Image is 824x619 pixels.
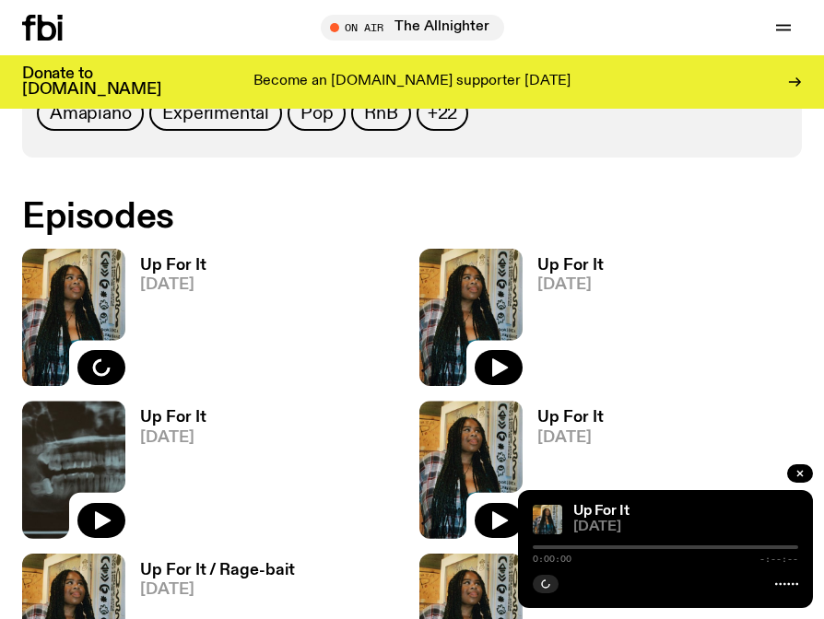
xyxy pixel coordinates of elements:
span: [DATE] [140,430,206,446]
a: Up For It[DATE] [523,258,604,386]
a: Pop [288,96,346,131]
h3: Up For It [140,410,206,426]
a: Up For It[DATE] [523,410,604,538]
h2: Episodes [22,201,802,234]
a: Amapiano [37,96,144,131]
span: [DATE] [537,430,604,446]
h3: Up For It [537,258,604,274]
h3: Up For It [140,258,206,274]
a: Up For It[DATE] [125,410,206,538]
span: Pop [300,103,333,123]
button: +22 [417,96,468,131]
a: RnB [351,96,410,131]
h3: Donate to [DOMAIN_NAME] [22,66,161,98]
img: Ify - a Brown Skin girl with black braided twists, looking up to the side with her tongue stickin... [419,401,523,538]
span: [DATE] [140,277,206,293]
span: RnB [364,103,397,123]
span: [DATE] [573,520,798,534]
span: [DATE] [537,277,604,293]
span: 0:00:00 [533,555,571,564]
h3: Up For It [537,410,604,426]
button: On AirThe Allnighter [321,15,504,41]
a: Up For It [573,504,630,519]
span: [DATE] [140,582,295,598]
img: Ify - a Brown Skin girl with black braided twists, looking up to the side with her tongue stickin... [533,505,562,534]
p: Become an [DOMAIN_NAME] supporter [DATE] [253,74,571,90]
span: Experimental [162,103,269,123]
a: Up For It[DATE] [125,258,206,386]
span: +22 [428,103,457,123]
img: Ify - a Brown Skin girl with black braided twists, looking up to the side with her tongue stickin... [419,249,523,386]
a: Experimental [149,96,282,131]
span: -:--:-- [759,555,798,564]
span: Amapiano [50,103,131,123]
h3: Up For It / Rage-bait [140,563,295,578]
